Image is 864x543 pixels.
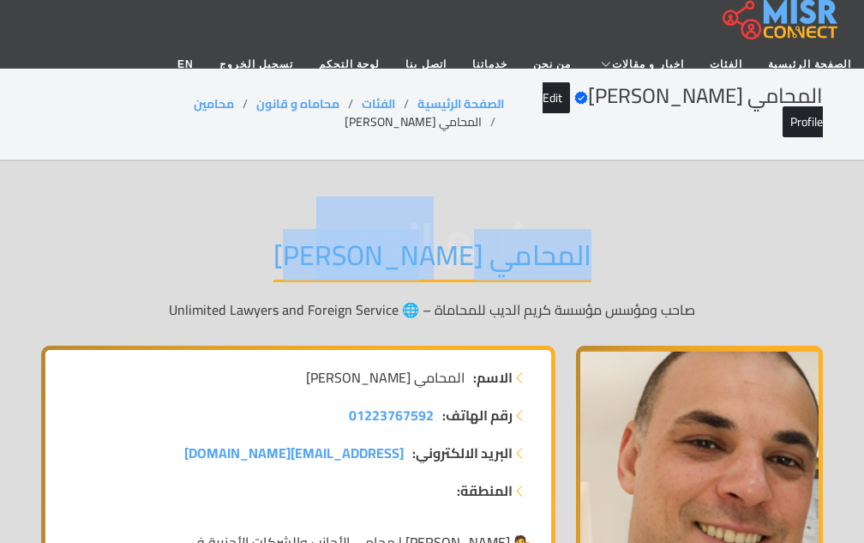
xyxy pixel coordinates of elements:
strong: المنطقة: [457,480,513,501]
a: الصفحة الرئيسية [417,93,504,115]
h2: المحامي [PERSON_NAME] [504,84,823,134]
a: 01223767592 [349,405,434,425]
a: اتصل بنا [393,48,459,81]
strong: الاسم: [473,367,513,388]
a: خدماتنا [459,48,520,81]
a: الصفحة الرئيسية [755,48,864,81]
a: Edit Profile [543,82,823,138]
h1: المحامي [PERSON_NAME] [273,238,591,282]
a: EN [165,48,207,81]
span: المحامي [PERSON_NAME] [306,367,465,388]
span: 01223767592 [349,402,434,428]
span: [EMAIL_ADDRESS][DOMAIN_NAME] [184,440,404,466]
strong: رقم الهاتف: [442,405,513,425]
a: [EMAIL_ADDRESS][DOMAIN_NAME] [184,443,404,463]
p: صاحب ومؤسس مؤسسة كريم الديب للمحاماة – 🌐 Unlimited Lawyers and Foreign Service [41,299,823,320]
li: المحامي [PERSON_NAME] [345,113,504,131]
a: لوحة التحكم [306,48,393,81]
a: الفئات [362,93,395,115]
a: من نحن [520,48,584,81]
a: محامين [194,93,234,115]
a: محاماه و قانون [256,93,339,115]
a: اخبار و مقالات [584,48,697,81]
span: اخبار و مقالات [612,57,684,72]
a: تسجيل الخروج [207,48,306,81]
strong: البريد الالكتروني: [412,443,513,463]
svg: Verified account [574,91,588,105]
a: الفئات [697,48,755,81]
